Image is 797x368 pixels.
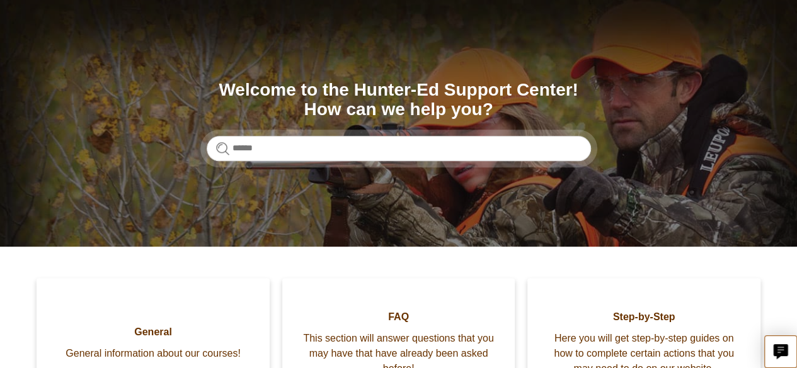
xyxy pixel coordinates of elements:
span: General information about our courses! [55,346,251,361]
span: Step-by-Step [546,309,742,325]
span: General [55,325,251,340]
button: Live chat [764,335,797,368]
h1: Welcome to the Hunter-Ed Support Center! How can we help you? [207,81,591,120]
input: Search [207,136,591,161]
span: FAQ [301,309,496,325]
